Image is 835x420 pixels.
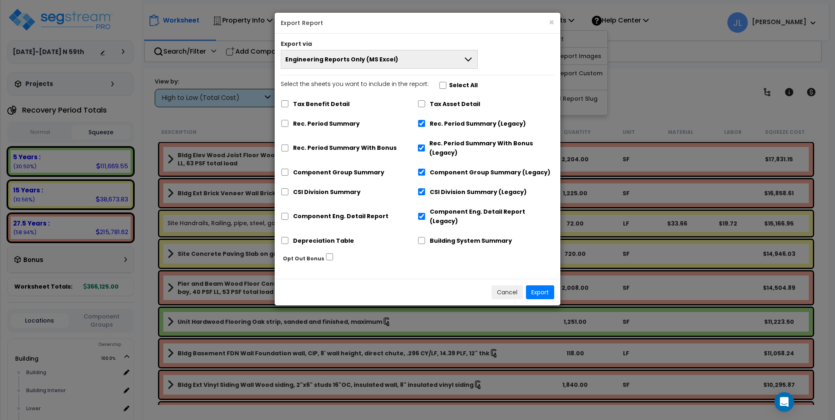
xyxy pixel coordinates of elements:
[430,168,551,177] label: Component Group Summary (Legacy)
[492,285,523,299] button: Cancel
[430,207,554,226] label: Component Eng. Detail Report (Legacy)
[281,19,554,27] h5: Export Report
[281,40,312,48] label: Export via
[293,143,397,153] label: Rec. Period Summary With Bonus
[430,99,480,109] label: Tax Asset Detail
[283,254,324,263] label: Opt Out Bonus
[549,18,554,27] button: ×
[293,99,350,109] label: Tax Benefit Detail
[430,119,526,129] label: Rec. Period Summary (Legacy)
[281,79,429,89] p: Select the sheets you want to include in the report:
[449,81,478,90] label: Select All
[774,392,794,412] div: Open Intercom Messenger
[281,50,478,69] button: Engineering Reports Only (MS Excel)
[293,212,388,221] label: Component Eng. Detail Report
[430,236,512,246] label: Building System Summary
[293,168,384,177] label: Component Group Summary
[293,187,361,197] label: CSI Division Summary
[285,55,398,63] span: Engineering Reports Only (MS Excel)
[526,285,554,299] button: Export
[429,139,554,158] label: Rec. Period Summary With Bonus (Legacy)
[439,82,447,89] input: Select the sheets you want to include in the report:Select All
[293,236,354,246] label: Depreciation Table
[430,187,527,197] label: CSI Division Summary (Legacy)
[293,119,360,129] label: Rec. Period Summary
